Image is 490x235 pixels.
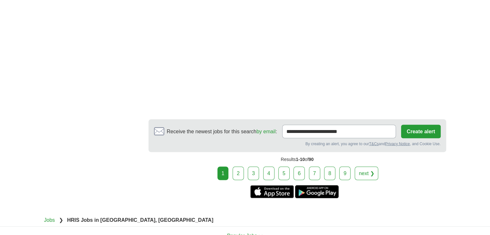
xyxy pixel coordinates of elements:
a: by email [256,128,276,134]
span: ❯ [59,217,63,222]
a: 5 [278,166,290,180]
a: 7 [309,166,320,180]
a: 3 [248,166,259,180]
span: 90 [309,156,314,162]
a: Privacy Notice [385,141,410,146]
a: 6 [293,166,305,180]
a: Get the iPhone app [250,185,294,198]
span: Receive the newest jobs for this search : [167,127,277,135]
div: By creating an alert, you agree to our and , and Cookie Use. [154,141,441,146]
a: Jobs [44,217,55,222]
div: Results of [149,152,446,166]
strong: HRIS Jobs in [GEOGRAPHIC_DATA], [GEOGRAPHIC_DATA] [67,217,213,222]
a: 4 [263,166,274,180]
button: Create alert [401,125,440,138]
a: 2 [233,166,244,180]
a: T&Cs [369,141,379,146]
a: 8 [324,166,335,180]
a: next ❯ [355,166,379,180]
div: 1 [217,166,229,180]
a: Get the Android app [295,185,339,198]
a: 9 [339,166,351,180]
span: 1-10 [296,156,305,162]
